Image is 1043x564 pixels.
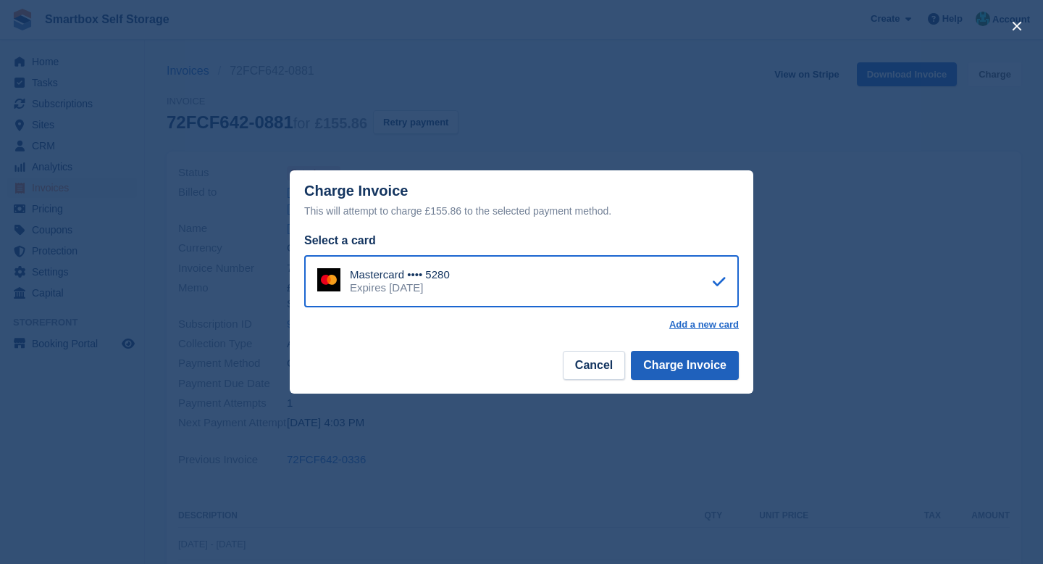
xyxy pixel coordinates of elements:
[304,183,739,220] div: Charge Invoice
[304,202,739,220] div: This will attempt to charge £155.86 to the selected payment method.
[317,268,340,291] img: Mastercard Logo
[304,232,739,249] div: Select a card
[1005,14,1029,38] button: close
[563,351,625,380] button: Cancel
[669,319,739,331] a: Add a new card
[350,268,450,281] div: Mastercard •••• 5280
[350,281,450,294] div: Expires [DATE]
[631,351,739,380] button: Charge Invoice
